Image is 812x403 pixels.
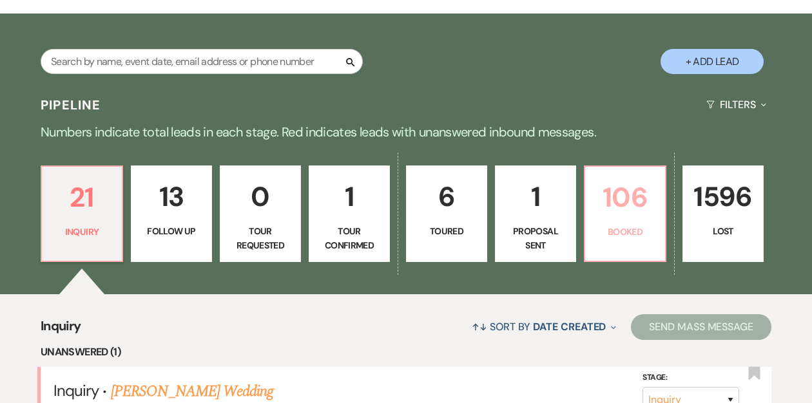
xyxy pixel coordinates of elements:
p: Lost [691,224,755,238]
a: 1Tour Confirmed [309,165,390,262]
a: 13Follow Up [131,165,212,262]
p: Inquiry [50,225,114,239]
a: 1596Lost [682,165,764,262]
a: 21Inquiry [41,165,123,262]
p: Booked [593,225,657,239]
button: Filters [701,88,771,122]
p: 1 [503,175,568,218]
p: 13 [139,175,204,218]
label: Stage: [643,370,739,384]
p: 1 [317,175,382,218]
button: Sort By Date Created [467,310,621,344]
p: Tour Confirmed [317,224,382,253]
span: ↑↓ [472,320,487,333]
a: 6Toured [406,165,487,262]
button: Send Mass Message [631,314,771,340]
a: 1Proposal Sent [495,165,576,262]
p: 1596 [691,175,755,218]
p: 0 [228,175,293,218]
p: Toured [414,224,479,238]
p: Proposal Sent [503,224,568,253]
p: Tour Requested [228,224,293,253]
button: + Add Lead [661,49,764,74]
a: 106Booked [584,165,666,262]
span: Date Created [533,320,606,333]
span: Inquiry [53,380,99,400]
p: 106 [593,176,657,219]
p: 6 [414,175,479,218]
p: 21 [50,176,114,219]
input: Search by name, event date, email address or phone number [41,49,363,74]
span: Inquiry [41,316,81,344]
a: [PERSON_NAME] Wedding [111,380,274,403]
li: Unanswered (1) [41,344,771,361]
a: 0Tour Requested [220,165,301,262]
h3: Pipeline [41,96,101,114]
p: Follow Up [139,224,204,238]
